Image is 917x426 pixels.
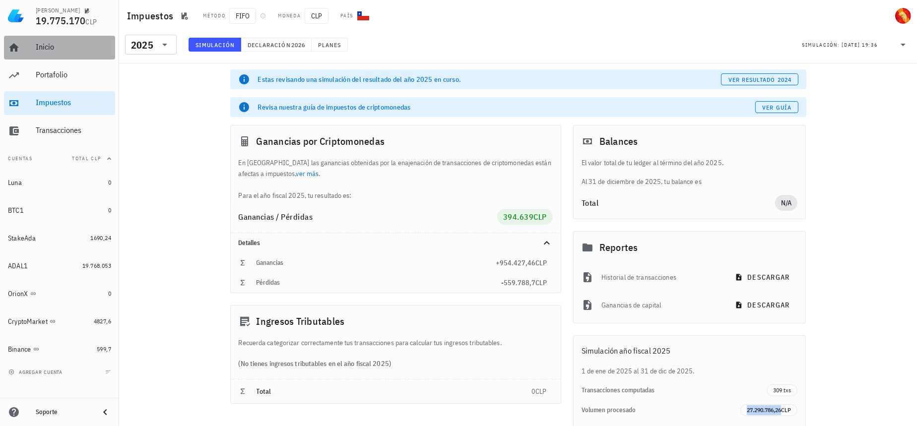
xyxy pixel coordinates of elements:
a: BTC1 0 [4,198,115,222]
a: ADAL1 19.768.053 [4,254,115,278]
span: Ganancias / Pérdidas [239,212,313,222]
span: CLP [533,212,547,222]
a: Binance 599,7 [4,337,115,361]
div: 2025 [131,40,153,50]
span: CLP [535,387,547,396]
span: 4827,6 [94,317,111,325]
span: ver resultado 2024 [728,76,791,83]
span: Planes [318,41,341,49]
span: -559.788,7 [501,278,535,287]
span: Declaración [247,41,291,49]
div: Moneda [278,12,301,20]
span: 1690,24 [90,234,111,242]
a: Inicio [4,36,115,60]
button: agregar cuenta [6,367,67,377]
div: Ganancias [257,259,496,267]
a: Luna 0 [4,171,115,194]
div: Ganancias por Criptomonedas [231,125,561,157]
span: 0 [108,290,111,297]
span: 394.639 [503,212,534,222]
span: agregar cuenta [10,369,63,375]
span: 599,7 [97,345,111,353]
div: CryptoMarket [8,317,48,326]
span: CLP [781,406,791,414]
div: Simulación año fiscal 2025 [574,336,806,365]
div: Recuerda categorizar correctamente tus transacciones para calcular tus ingresos tributables. [231,337,561,348]
div: StakeAda [8,234,36,243]
div: 1 de ene de 2025 al 31 de dic de 2025. [574,365,806,376]
span: 2026 [291,41,305,49]
div: Ganancias de capital [601,294,721,316]
div: ADAL1 [8,262,28,270]
img: LedgiFi [8,8,24,24]
span: Simulación [195,41,235,49]
div: Método [203,12,225,20]
div: avatar [895,8,911,24]
span: Total CLP [72,155,101,162]
div: Pérdidas [257,279,501,287]
a: OrionX 0 [4,282,115,305]
div: Portafolio [36,70,111,79]
div: En [GEOGRAPHIC_DATA] las ganancias obtenidas por la enajenación de transacciones de criptomonedas... [231,157,561,201]
div: Inicio [36,42,111,52]
div: Simulación: [802,38,842,51]
div: Ingresos Tributables [231,305,561,337]
a: Transacciones [4,119,115,143]
div: Soporte [36,408,91,416]
span: CLP [535,258,547,267]
div: OrionX [8,290,28,298]
div: Luna [8,179,22,187]
div: Transacciones [36,125,111,135]
div: Detalles [231,233,561,253]
span: 0 [108,179,111,186]
a: Ver guía [755,101,798,113]
button: Planes [312,38,348,52]
div: Transacciones computadas [582,386,767,394]
a: CryptoMarket 4827,6 [4,309,115,333]
span: Ver guía [762,104,791,111]
div: Simulación:[DATE] 19:36 [796,35,915,54]
span: Total [257,387,271,396]
div: País [340,12,353,20]
button: CuentasTotal CLP [4,147,115,171]
h1: Impuestos [127,8,177,24]
span: CLP [86,17,97,26]
span: descargar [737,273,789,282]
div: Estas revisando una simulación del resultado del año 2025 en curso. [258,74,721,84]
div: Detalles [239,239,529,247]
a: StakeAda 1690,24 [4,226,115,250]
a: Portafolio [4,63,115,87]
div: Total [582,199,775,207]
div: Reportes [574,232,806,263]
span: 19.768.053 [82,262,111,269]
button: descargar [729,268,797,286]
div: CL-icon [357,10,369,22]
span: 0 [108,206,111,214]
button: descargar [729,296,797,314]
a: ver más [296,169,319,178]
div: [DATE] 19:36 [842,40,877,50]
span: CLP [305,8,328,24]
div: Revisa nuestra guía de impuestos de criptomonedas [258,102,755,112]
div: Al 31 de diciembre de 2025, tu balance es [574,157,806,187]
span: N/A [781,195,792,211]
a: Impuestos [4,91,115,115]
button: ver resultado 2024 [721,73,798,85]
div: [PERSON_NAME] [36,6,80,14]
span: descargar [737,301,789,309]
div: 2025 [125,35,177,55]
div: Historial de transacciones [601,266,721,288]
span: CLP [535,278,547,287]
div: Volumen procesado [582,406,741,414]
button: Simulación [189,38,241,52]
span: FIFO [229,8,256,24]
span: 19.775.170 [36,14,86,27]
div: Balances [574,125,806,157]
span: 309 txs [773,385,791,396]
p: El valor total de tu ledger al término del año 2025. [582,157,798,168]
div: (No tienes ingresos tributables en el año fiscal 2025) [231,348,561,379]
span: +954.427,46 [496,258,535,267]
span: 0 [531,387,535,396]
div: Impuestos [36,98,111,107]
div: BTC1 [8,206,24,215]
